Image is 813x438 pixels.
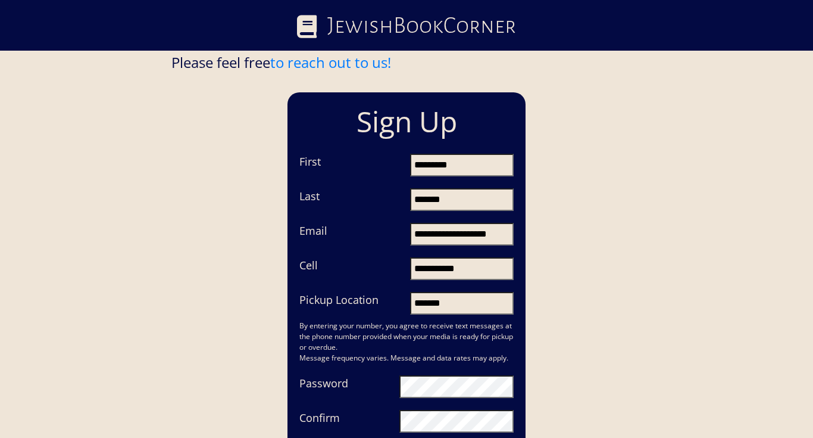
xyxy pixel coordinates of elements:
[293,98,520,145] h1: Sign Up
[299,257,318,275] label: Cell
[293,321,520,369] section: By entering your number, you agree to receive text messages at the phone number provided when you...
[270,52,391,72] a: to reach out to us!
[299,223,327,241] label: Email
[299,410,340,428] label: Confirm
[299,188,320,206] label: Last
[299,154,321,172] label: First
[299,375,348,393] label: Password
[299,292,379,310] label: Pickup Location
[297,8,516,44] a: JewishBookCorner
